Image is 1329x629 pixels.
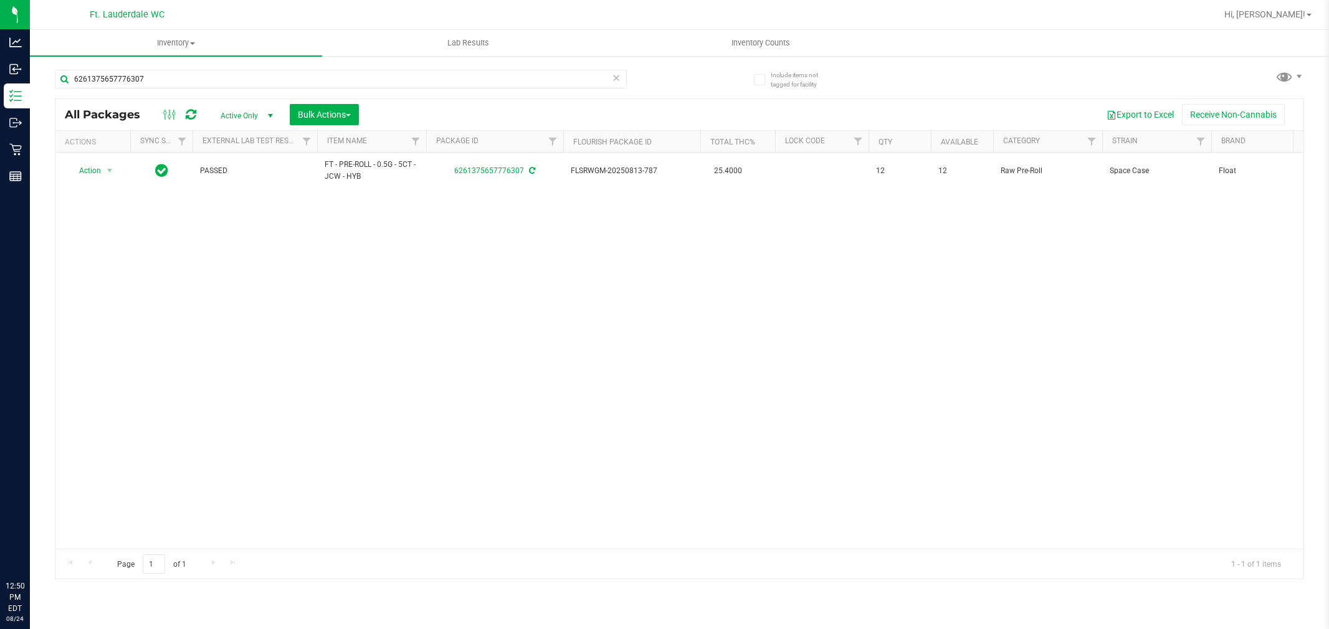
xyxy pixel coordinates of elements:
[1001,165,1095,177] span: Raw Pre-Roll
[527,166,535,175] span: Sync from Compliance System
[1221,554,1291,573] span: 1 - 1 of 1 items
[406,131,426,152] a: Filter
[431,37,506,49] span: Lab Results
[573,138,652,146] a: Flourish Package ID
[155,162,168,179] span: In Sync
[715,37,807,49] span: Inventory Counts
[12,529,50,567] iframe: Resource center
[322,30,614,56] a: Lab Results
[325,159,419,182] span: FT - PRE-ROLL - 0.5G - 5CT - JCW - HYB
[614,30,907,56] a: Inventory Counts
[876,165,923,177] span: 12
[1191,131,1211,152] a: Filter
[30,30,322,56] a: Inventory
[65,138,125,146] div: Actions
[9,36,22,49] inline-svg: Analytics
[65,108,153,121] span: All Packages
[1182,104,1285,125] button: Receive Non-Cannabis
[90,9,164,20] span: Ft. Lauderdale WC
[941,138,978,146] a: Available
[1003,136,1040,145] a: Category
[298,110,351,120] span: Bulk Actions
[102,162,118,179] span: select
[848,131,869,152] a: Filter
[202,136,300,145] a: External Lab Test Result
[785,136,825,145] a: Lock Code
[1224,9,1305,19] span: Hi, [PERSON_NAME]!
[612,70,621,86] span: Clear
[200,165,310,177] span: PASSED
[140,136,188,145] a: Sync Status
[1112,136,1138,145] a: Strain
[9,116,22,129] inline-svg: Outbound
[6,614,24,623] p: 08/24
[771,70,833,89] span: Include items not tagged for facility
[1098,104,1182,125] button: Export to Excel
[6,580,24,614] p: 12:50 PM EDT
[9,170,22,182] inline-svg: Reports
[9,90,22,102] inline-svg: Inventory
[1219,165,1328,177] span: Float
[1221,136,1246,145] a: Brand
[9,143,22,156] inline-svg: Retail
[55,70,627,88] input: Search Package ID, Item Name, SKU, Lot or Part Number...
[708,162,748,180] span: 25.4000
[454,166,524,175] a: 6261375657776307
[297,131,317,152] a: Filter
[143,554,165,574] input: 1
[1082,131,1102,152] a: Filter
[436,136,479,145] a: Package ID
[327,136,367,145] a: Item Name
[543,131,563,152] a: Filter
[938,165,986,177] span: 12
[30,37,322,49] span: Inventory
[571,165,693,177] span: FLSRWGM-20250813-787
[9,63,22,75] inline-svg: Inbound
[107,554,196,574] span: Page of 1
[172,131,193,152] a: Filter
[879,138,892,146] a: Qty
[68,162,102,179] span: Action
[710,138,755,146] a: Total THC%
[1110,165,1204,177] span: Space Case
[290,104,359,125] button: Bulk Actions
